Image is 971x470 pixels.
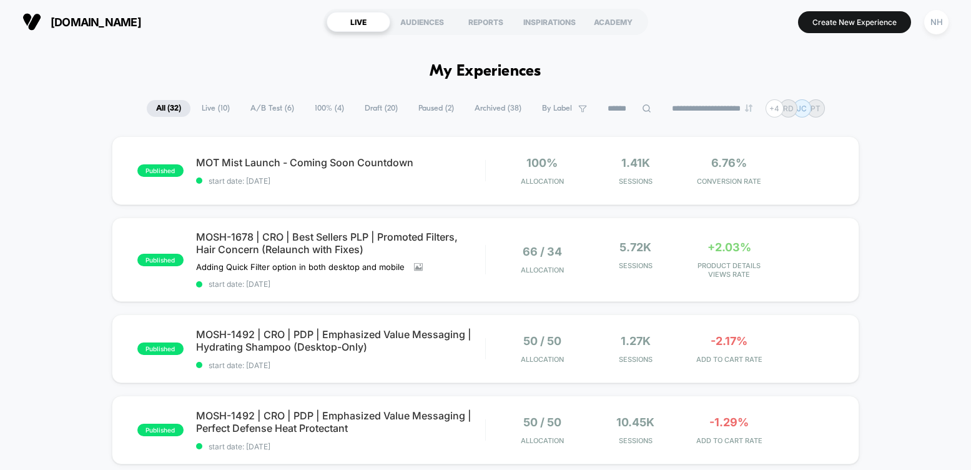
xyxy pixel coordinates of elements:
span: 100% [526,156,558,169]
button: NH [920,9,952,35]
span: published [137,254,184,266]
span: start date: [DATE] [196,279,485,289]
span: 50 / 50 [523,334,561,347]
span: published [137,342,184,355]
p: RD [783,104,794,113]
p: JC [797,104,807,113]
span: -1.29% [709,416,749,429]
span: By Label [542,104,572,113]
span: Sessions [592,355,679,364]
img: end [745,104,752,112]
div: NH [924,10,949,34]
span: PRODUCT DETAILS VIEWS RATE [686,261,773,279]
span: Sessions [592,436,679,445]
span: -2.17% [711,334,747,347]
span: Live ( 10 ) [192,100,239,117]
span: Adding Quick Filter option in both desktop and mobile [196,262,405,272]
span: +2.03% [707,241,751,254]
span: Archived ( 38 ) [465,100,531,117]
span: Allocation [521,266,564,274]
span: published [137,424,184,436]
span: published [137,164,184,177]
span: Allocation [521,436,564,445]
span: [DOMAIN_NAME] [51,16,141,29]
span: ADD TO CART RATE [686,355,773,364]
span: Allocation [521,177,564,186]
span: 66 / 34 [523,245,562,258]
img: Visually logo [22,12,41,31]
span: 5.72k [619,241,651,254]
span: CONVERSION RATE [686,177,773,186]
span: Allocation [521,355,564,364]
span: MOSH-1492 | CRO | PDP | Emphasized Value Messaging | Perfect Defense Heat Protectant [196,409,485,434]
h1: My Experiences [430,62,541,81]
span: Sessions [592,177,679,186]
span: Sessions [592,261,679,270]
div: AUDIENCES [390,12,454,32]
p: PT [811,104,821,113]
span: MOT Mist Launch - Coming Soon Countdown [196,156,485,169]
div: ACADEMY [581,12,645,32]
span: Paused ( 2 ) [409,100,463,117]
div: INSPIRATIONS [518,12,581,32]
span: start date: [DATE] [196,361,485,370]
span: 1.27k [621,334,651,347]
span: ADD TO CART RATE [686,436,773,445]
span: MOSH-1678 | CRO | Best Sellers PLP | Promoted Filters, Hair Concern (Relaunch with Fixes) [196,231,485,256]
div: + 4 [766,99,784,117]
span: MOSH-1492 | CRO | PDP | Emphasized Value Messaging | Hydrating Shampoo (Desktop-Only) [196,328,485,353]
span: 100% ( 4 ) [305,100,353,117]
span: 10.45k [616,416,654,429]
span: 6.76% [711,156,747,169]
button: [DOMAIN_NAME] [19,12,145,32]
span: start date: [DATE] [196,442,485,451]
div: LIVE [327,12,390,32]
div: REPORTS [454,12,518,32]
button: Create New Experience [798,11,911,33]
span: 50 / 50 [523,416,561,429]
span: A/B Test ( 6 ) [241,100,303,117]
span: All ( 32 ) [147,100,190,117]
span: 1.41k [621,156,650,169]
span: Draft ( 20 ) [355,100,407,117]
span: start date: [DATE] [196,176,485,186]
